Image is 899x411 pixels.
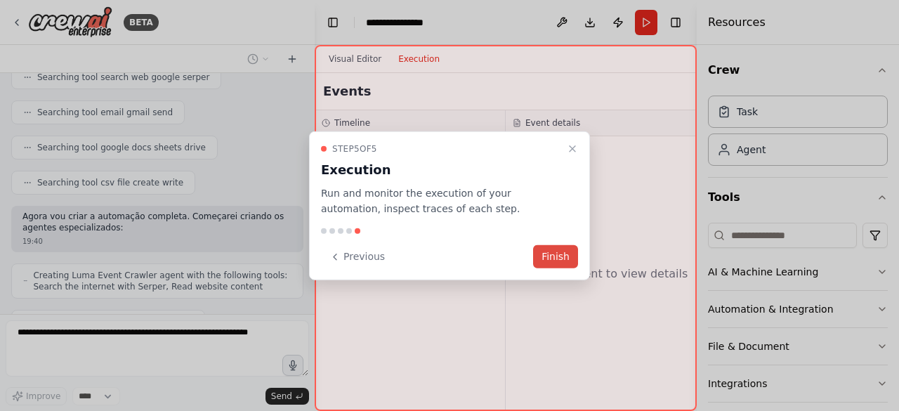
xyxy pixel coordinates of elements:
p: Run and monitor the execution of your automation, inspect traces of each step. [321,185,561,217]
button: Previous [321,245,393,268]
button: Close walkthrough [564,140,581,157]
button: Hide left sidebar [323,13,343,32]
h3: Execution [321,159,561,179]
button: Finish [533,245,578,268]
span: Step 5 of 5 [332,143,377,154]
